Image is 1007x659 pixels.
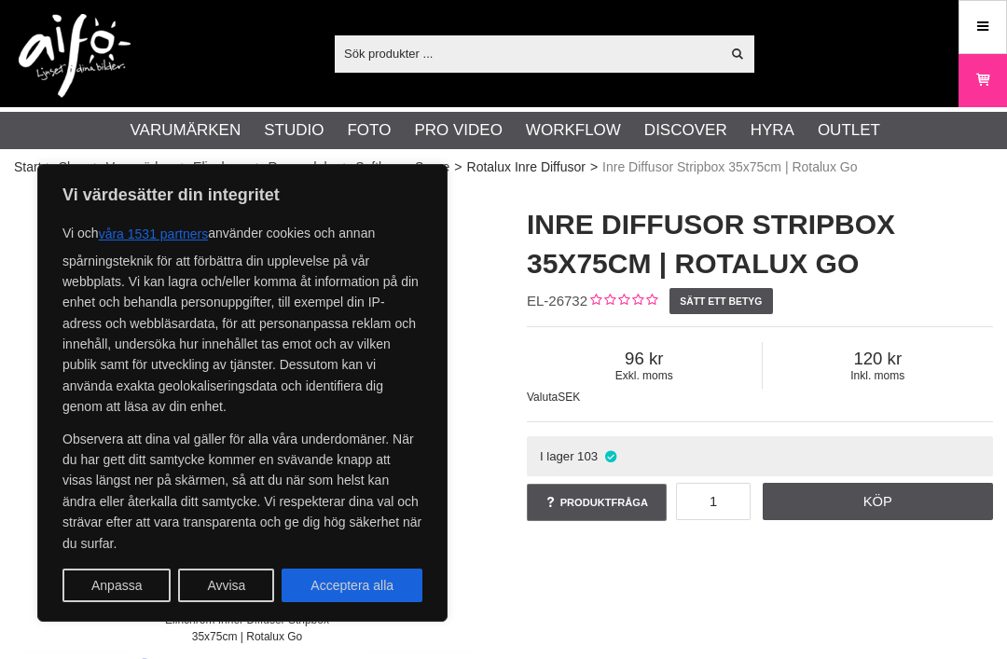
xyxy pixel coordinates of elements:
[131,118,241,143] a: Varumärken
[282,569,422,602] button: Acceptera alla
[527,293,587,309] span: EL-26732
[669,288,773,314] a: Sätt ett betyg
[347,118,391,143] a: Foto
[590,158,598,177] span: >
[269,158,338,177] a: Reservdelar
[751,118,794,143] a: Hyra
[19,14,131,98] img: logo.png
[62,184,422,206] p: Vi värdesätter din integritet
[62,569,171,602] button: Anpassa
[264,118,324,143] a: Studio
[527,391,558,404] span: Valuta
[467,158,586,177] a: Rotalux Inre Diffusor
[106,158,176,177] a: Varumärken
[454,158,462,177] span: >
[14,158,42,177] a: Start
[527,349,762,369] span: 96
[59,158,90,177] a: Shop
[181,158,188,177] span: >
[193,158,251,177] a: Elinchrom
[527,369,762,382] span: Exkl. moms
[93,158,101,177] span: >
[602,158,857,177] span: Inre Diffusor Stripbox 35x75cm | Rotalux Go
[763,369,994,382] span: Inkl. moms
[14,186,480,652] img: Elinchrom Inner Diffuser Stripbox 35x75cm | Rotalux Go
[343,158,351,177] span: >
[587,292,657,311] div: Kundbetyg: 0
[540,449,574,463] span: I lager
[763,483,994,520] a: Köp
[255,158,263,177] span: >
[644,118,727,143] a: Discover
[577,449,598,463] span: 103
[335,39,720,67] input: Sök produkter ...
[178,569,274,602] button: Avvisa
[131,603,364,652] div: Elinchrom Inner Diffuser Stripbox 35x75cm | Rotalux Go
[526,118,621,143] a: Workflow
[527,205,993,283] h1: Inre Diffusor Stripbox 35x75cm | Rotalux Go
[62,429,422,554] p: Observera att dina val gäller för alla våra underdomäner. När du har gett ditt samtycke kommer en...
[763,349,994,369] span: 120
[527,484,667,521] a: Produktfråga
[37,164,448,622] div: Vi värdesätter din integritet
[355,158,449,177] a: Softboxar Spare
[62,217,422,418] p: Vi och använder cookies och annan spårningsteknik för att förbättra din upplevelse på vår webbpla...
[414,118,502,143] a: Pro Video
[558,391,580,404] span: SEK
[818,118,880,143] a: Outlet
[47,158,54,177] span: >
[99,217,209,251] button: våra 1531 partners
[602,449,618,463] i: I lager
